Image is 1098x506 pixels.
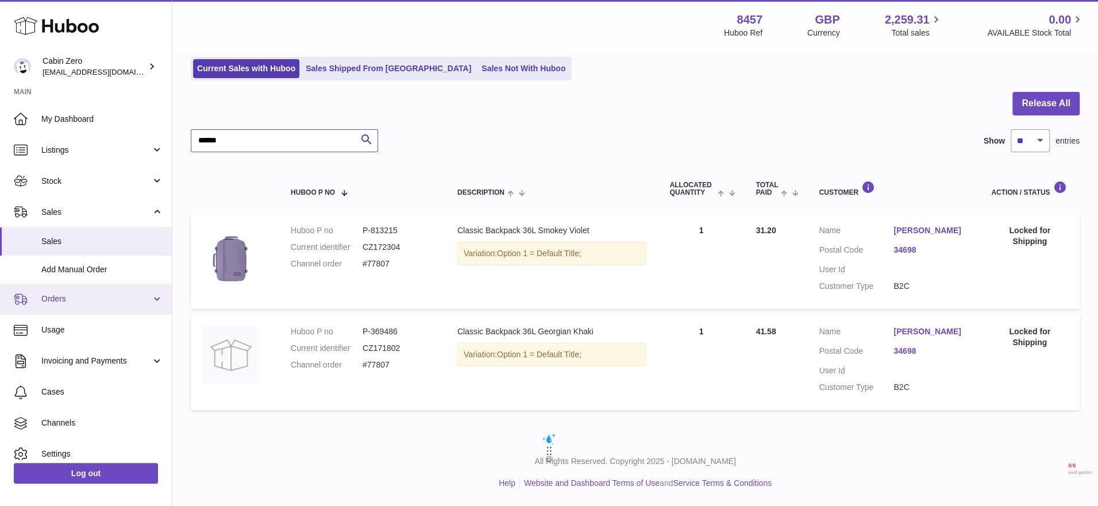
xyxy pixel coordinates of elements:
[363,360,434,370] dd: #77807
[1068,462,1091,470] span: 0 / 0
[457,343,647,366] div: Variation:
[819,326,893,340] dt: Name
[524,478,660,488] a: Website and Dashboard Terms of Use
[41,207,151,218] span: Sales
[987,12,1084,38] a: 0.00 AVAILABLE Stock Total
[658,315,744,410] td: 1
[893,382,968,393] dd: B2C
[891,28,942,38] span: Total sales
[819,245,893,258] dt: Postal Code
[477,59,569,78] a: Sales Not With Huboo
[756,226,776,235] span: 31.20
[669,181,715,196] span: ALLOCATED Quantity
[815,12,839,28] strong: GBP
[893,225,968,236] a: [PERSON_NAME]
[497,350,581,359] span: Option 1 = Default Title;
[893,326,968,337] a: [PERSON_NAME]
[819,225,893,239] dt: Name
[991,326,1068,348] div: Locked for Shipping
[819,382,893,393] dt: Customer Type
[14,58,31,75] img: huboo@cabinzero.com
[291,258,363,269] dt: Channel order
[819,281,893,292] dt: Customer Type
[1012,92,1080,115] button: Release All
[193,59,299,78] a: Current Sales with Huboo
[819,181,968,196] div: Customer
[41,293,151,304] span: Orders
[658,214,744,309] td: 1
[363,258,434,269] dd: #77807
[893,245,968,256] a: 34698
[457,326,647,337] div: Classic Backpack 36L Georgian Khaki
[41,449,163,459] span: Settings
[291,326,363,337] dt: Huboo P no
[987,28,1084,38] span: AVAILABLE Stock Total
[291,360,363,370] dt: Channel order
[457,242,647,265] div: Variation:
[291,225,363,236] dt: Huboo P no
[363,343,434,354] dd: CZ171802
[14,463,158,484] a: Log out
[43,67,169,76] span: [EMAIL_ADDRESS][DOMAIN_NAME]
[991,181,1068,196] div: Action / Status
[41,325,163,335] span: Usage
[724,28,762,38] div: Huboo Ref
[673,478,772,488] a: Service Terms & Conditions
[819,346,893,360] dt: Postal Code
[363,242,434,253] dd: CZ172304
[457,225,647,236] div: Classic Backpack 36L Smokey Violet
[457,189,504,196] span: Description
[41,114,163,125] span: My Dashboard
[893,346,968,357] a: 34698
[41,236,163,247] span: Sales
[291,242,363,253] dt: Current identifier
[291,343,363,354] dt: Current identifier
[43,56,146,78] div: Cabin Zero
[807,28,840,38] div: Currency
[41,145,151,156] span: Listings
[819,365,893,376] dt: User Id
[41,356,151,366] span: Invoicing and Payments
[497,249,581,258] span: Option 1 = Default Title;
[1055,136,1080,146] span: entries
[41,387,163,397] span: Cases
[41,264,163,275] span: Add Manual Order
[41,176,151,187] span: Stock
[202,326,260,384] img: no-photo.jpg
[302,59,475,78] a: Sales Shipped From [GEOGRAPHIC_DATA]
[202,225,260,283] img: SMOKEY_VIOLET_36L.png
[756,181,778,196] span: Total paid
[893,281,968,292] dd: B2C
[520,478,772,489] li: and
[991,225,1068,247] div: Locked for Shipping
[737,12,762,28] strong: 8457
[363,326,434,337] dd: P-369486
[363,225,434,236] dd: P-813215
[1049,12,1071,28] span: 0.00
[182,456,1089,467] p: All Rights Reserved. Copyright 2025 - [DOMAIN_NAME]
[291,189,335,196] span: Huboo P no
[41,418,163,428] span: Channels
[499,478,515,488] a: Help
[885,12,930,28] span: 2,259.31
[819,264,893,275] dt: User Id
[984,136,1005,146] label: Show
[756,327,776,336] span: 41.58
[1068,470,1091,476] span: used queries
[885,12,943,38] a: 2,259.31 Total sales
